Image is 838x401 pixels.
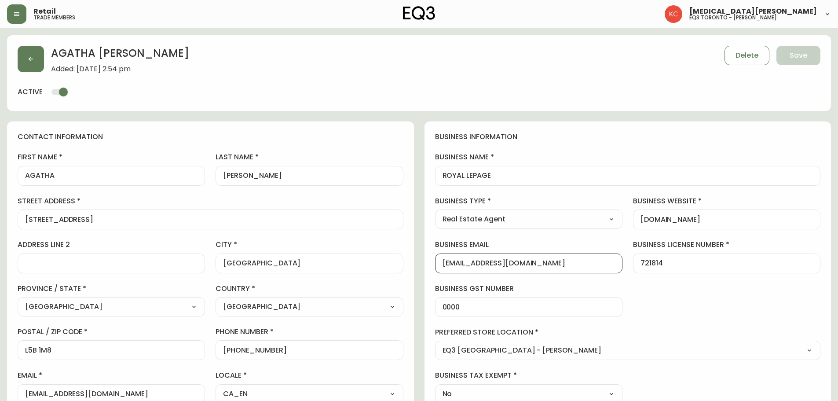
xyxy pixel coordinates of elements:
[640,215,813,224] input: https://www.designshop.com
[403,6,435,20] img: logo
[689,8,817,15] span: [MEDICAL_DATA][PERSON_NAME]
[216,152,403,162] label: last name
[18,240,205,250] label: address line 2
[435,152,821,162] label: business name
[435,284,622,294] label: business gst number
[18,284,205,294] label: province / state
[51,65,189,73] span: Added: [DATE] 2:54 pm
[435,327,821,337] label: preferred store location
[725,46,769,65] button: Delete
[51,46,189,65] h2: AGATHA [PERSON_NAME]
[216,284,403,294] label: country
[216,371,403,380] label: locale
[689,15,777,20] h5: eq3 toronto - [PERSON_NAME]
[18,132,403,142] h4: contact information
[18,327,205,337] label: postal / zip code
[18,196,403,206] label: street address
[18,152,205,162] label: first name
[665,5,682,23] img: 6487344ffbf0e7f3b216948508909409
[435,371,622,380] label: business tax exempt
[736,51,758,60] span: Delete
[216,240,403,250] label: city
[216,327,403,337] label: phone number
[633,240,820,250] label: business license number
[18,371,205,380] label: email
[435,132,821,142] h4: business information
[435,196,622,206] label: business type
[435,240,622,250] label: business email
[633,196,820,206] label: business website
[18,87,43,97] h4: active
[33,8,56,15] span: Retail
[33,15,75,20] h5: trade members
